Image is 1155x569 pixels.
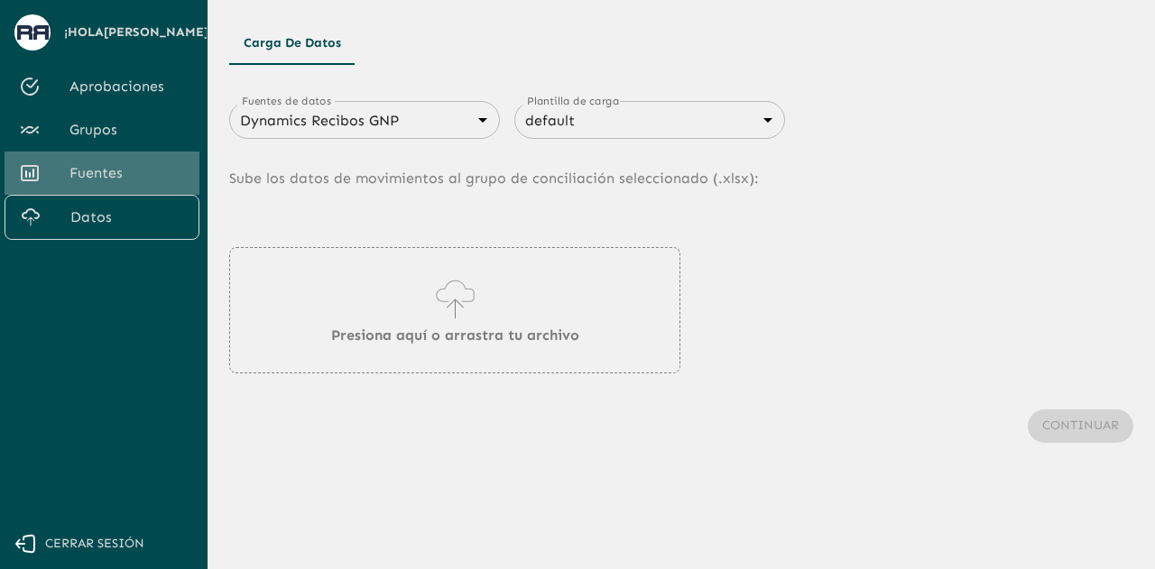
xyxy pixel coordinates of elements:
button: Carga de Datos [229,22,356,65]
span: Grupos [69,119,185,141]
span: Cerrar sesión [45,533,144,555]
div: default [514,107,785,133]
label: Plantilla de carga [527,93,619,108]
span: ¡Hola [PERSON_NAME] ! [64,22,213,44]
img: avatar [17,25,49,39]
span: Fuentes [69,162,185,184]
p: Presiona aquí o arrastra tu archivo [331,325,579,346]
p: Sube los datos de movimientos al grupo de conciliación seleccionado (. xlsx ): [229,139,1133,218]
div: Tipos de Movimientos [229,22,1133,65]
a: Fuentes [5,151,199,195]
a: Grupos [5,108,199,151]
span: Aprobaciones [69,76,185,97]
a: Datos [5,195,199,240]
label: Fuentes de datos [242,93,331,108]
div: Dynamics Recibos GNP [229,107,500,133]
a: Aprobaciones [5,65,199,108]
span: Datos [70,206,184,228]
